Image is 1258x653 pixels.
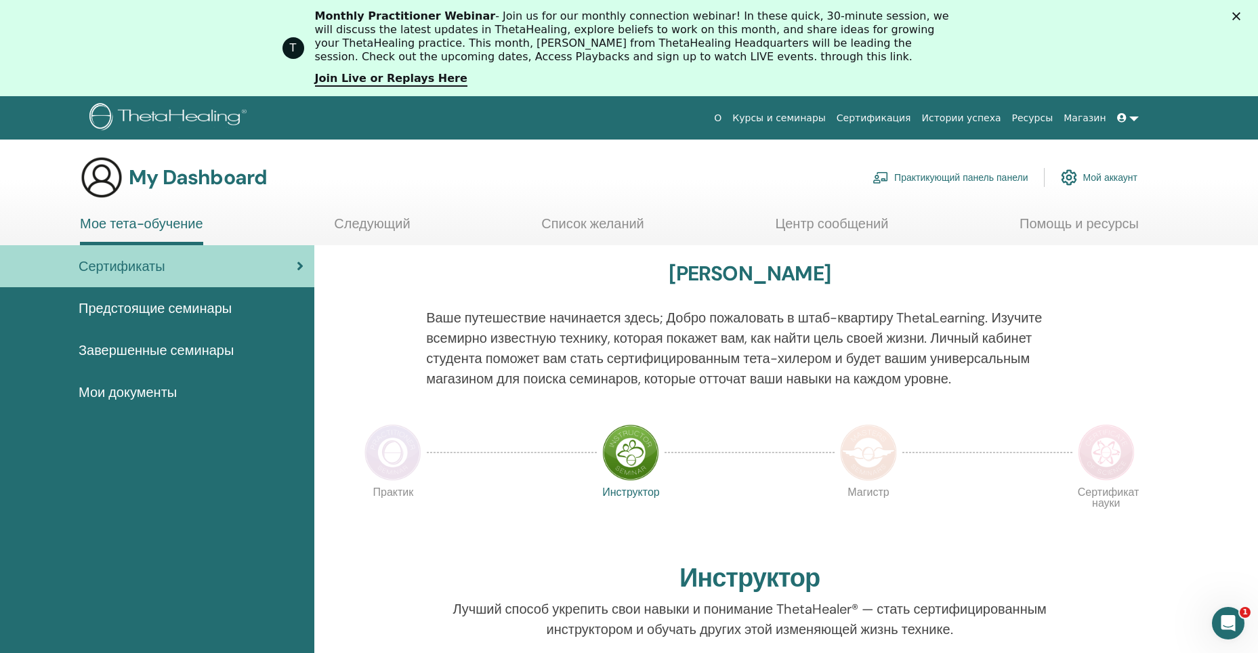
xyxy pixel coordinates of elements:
span: 1 [1240,607,1251,618]
img: Practitioner [364,424,421,481]
span: Мои документы [79,382,177,402]
a: Ресурсы [1007,106,1059,131]
img: cog.svg [1061,166,1077,189]
a: Истории успеха [917,106,1007,131]
span: Предстоящие семинары [79,298,232,318]
a: Следующий [334,215,410,242]
a: О [709,106,727,131]
a: Помощь и ресурсы [1020,215,1139,242]
div: - Join us for our monthly connection webinar! In these quick, 30-minute session, we will discuss ... [315,9,955,64]
span: Сертификаты [79,256,165,276]
span: Завершенные семинары [79,340,234,360]
img: generic-user-icon.jpg [80,156,123,199]
h3: My Dashboard [129,165,267,190]
p: Инструктор [602,487,659,544]
img: Certificate of Science [1078,424,1135,481]
p: Магистр [840,487,897,544]
a: Магазин [1058,106,1111,131]
iframe: Intercom live chat [1212,607,1244,639]
a: Практикующий панель панели [873,163,1028,192]
p: Практик [364,487,421,544]
a: Сертификация [831,106,917,131]
a: Центр сообщений [775,215,888,242]
p: Сертификат науки [1078,487,1135,544]
a: Мое тета-обучение [80,215,203,245]
img: Master [840,424,897,481]
div: Закрыть [1232,12,1246,20]
p: Лучший способ укрепить свои навыки и понимание ThetaHealer® — стать сертифицированным инструкторо... [426,599,1073,639]
div: Profile image for ThetaHealing [282,37,304,59]
a: Join Live or Replays Here [315,72,467,87]
b: Monthly Practitioner Webinar [315,9,496,22]
a: Курсы и семинары [727,106,831,131]
a: Список желаний [541,215,644,242]
img: logo.png [89,103,251,133]
h3: [PERSON_NAME] [669,261,831,286]
h2: Инструктор [679,563,820,594]
img: Instructor [602,424,659,481]
img: chalkboard-teacher.svg [873,171,889,184]
a: Мой аккаунт [1061,163,1137,192]
p: Ваше путешествие начинается здесь; Добро пожаловать в штаб-квартиру ThetaLearning. Изучите всемир... [426,308,1073,389]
